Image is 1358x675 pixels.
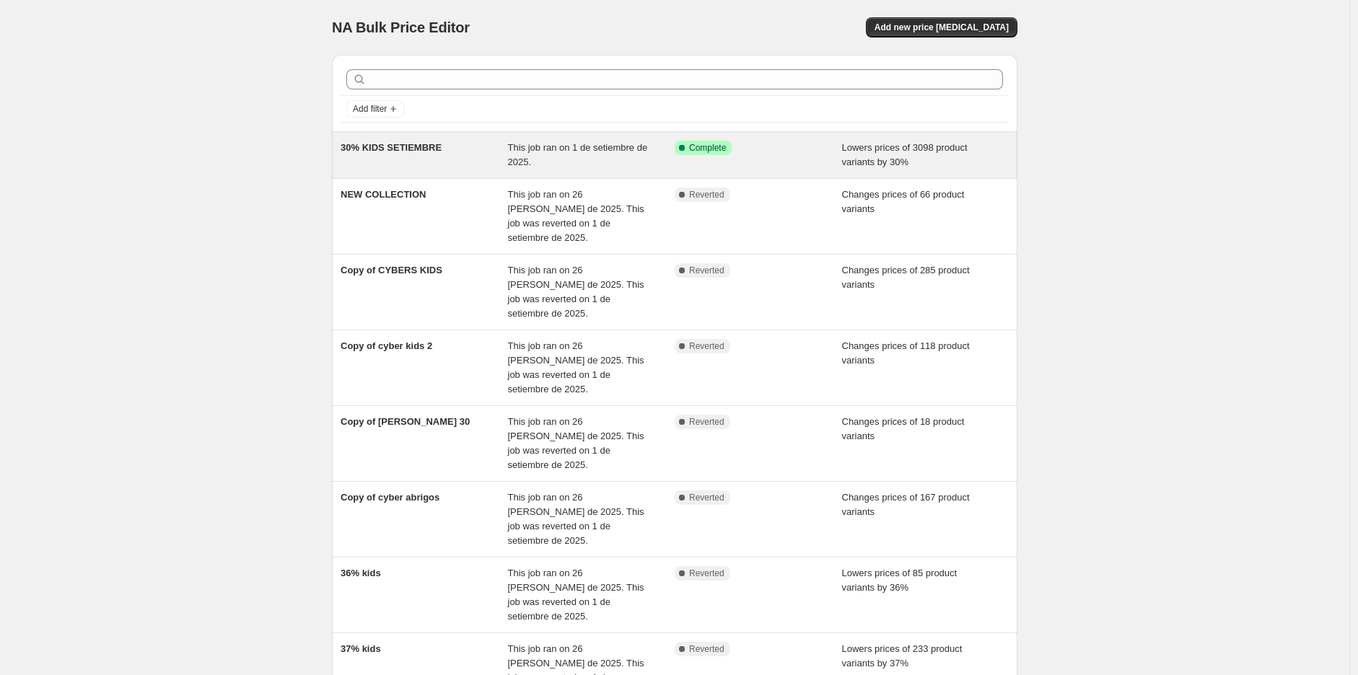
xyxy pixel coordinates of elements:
[353,103,387,115] span: Add filter
[508,265,644,319] span: This job ran on 26 [PERSON_NAME] de 2025. This job was reverted on 1 de setiembre de 2025.
[842,492,970,517] span: Changes prices of 167 product variants
[341,492,439,503] span: Copy of cyber abrigos
[689,492,724,503] span: Reverted
[508,492,644,546] span: This job ran on 26 [PERSON_NAME] de 2025. This job was reverted on 1 de setiembre de 2025.
[341,568,381,578] span: 36% kids
[866,17,1017,37] button: Add new price [MEDICAL_DATA]
[341,340,432,351] span: Copy of cyber kids 2
[842,189,965,214] span: Changes prices of 66 product variants
[341,265,442,275] span: Copy of CYBERS KIDS
[689,568,724,579] span: Reverted
[689,265,724,276] span: Reverted
[508,568,644,622] span: This job ran on 26 [PERSON_NAME] de 2025. This job was reverted on 1 de setiembre de 2025.
[689,643,724,655] span: Reverted
[508,142,648,167] span: This job ran on 1 de setiembre de 2025.
[689,340,724,352] span: Reverted
[689,142,726,154] span: Complete
[842,568,958,593] span: Lowers prices of 85 product variants by 36%
[842,643,963,669] span: Lowers prices of 233 product variants by 37%
[875,22,1009,33] span: Add new price [MEDICAL_DATA]
[842,416,965,441] span: Changes prices of 18 product variants
[332,19,470,35] span: NA Bulk Price Editor
[842,340,970,366] span: Changes prices of 118 product variants
[508,340,644,394] span: This job ran on 26 [PERSON_NAME] de 2025. This job was reverted on 1 de setiembre de 2025.
[842,265,970,290] span: Changes prices of 285 product variants
[508,416,644,470] span: This job ran on 26 [PERSON_NAME] de 2025. This job was reverted on 1 de setiembre de 2025.
[689,416,724,428] span: Reverted
[341,142,442,153] span: 30% KIDS SETIEMBRE
[508,189,644,243] span: This job ran on 26 [PERSON_NAME] de 2025. This job was reverted on 1 de setiembre de 2025.
[842,142,968,167] span: Lowers prices of 3098 product variants by 30%
[341,643,381,654] span: 37% kids
[346,100,404,118] button: Add filter
[341,416,470,427] span: Copy of [PERSON_NAME] 30
[689,189,724,200] span: Reverted
[341,189,426,200] span: NEW COLLECTION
